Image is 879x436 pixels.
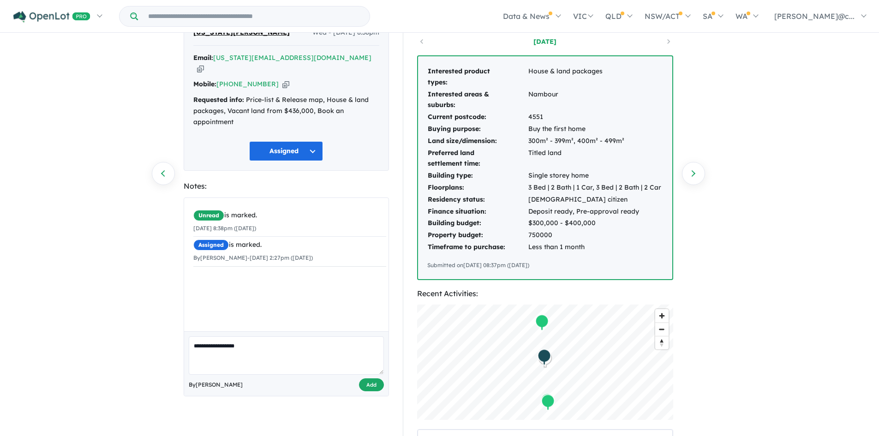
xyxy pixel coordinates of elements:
img: Openlot PRO Logo White [13,11,90,23]
small: By [PERSON_NAME] - [DATE] 2:27pm ([DATE]) [193,254,313,261]
span: Unread [193,210,224,221]
button: Copy [197,64,204,73]
div: is marked. [193,239,386,251]
small: [DATE] 8:38pm ([DATE]) [193,225,256,232]
div: Price-list & Release map, House & land packages, Vacant land from $436,000, Book an appointment [193,95,379,127]
strong: Mobile: [193,80,216,88]
td: [DEMOGRAPHIC_DATA] citizen [528,194,662,206]
a: [US_STATE][EMAIL_ADDRESS][DOMAIN_NAME] [213,54,371,62]
td: Building type: [427,170,528,182]
canvas: Map [417,305,673,420]
td: Interested areas & suburbs: [427,89,528,112]
td: Residency status: [427,194,528,206]
a: [DATE] [506,37,584,46]
td: Titled land [528,147,662,170]
td: Floorplans: [427,182,528,194]
td: $300,000 - $400,000 [528,217,662,229]
span: Assigned [193,239,229,251]
td: 750000 [528,229,662,241]
strong: Email: [193,54,213,62]
td: Single storey home [528,170,662,182]
td: Current postcode: [427,111,528,123]
td: 300m² - 399m², 400m² - 499m² [528,135,662,147]
td: 4551 [528,111,662,123]
div: Map marker [537,349,551,366]
td: Buying purpose: [427,123,528,135]
td: 3 Bed | 2 Bath | 1 Car, 3 Bed | 2 Bath | 2 Car [528,182,662,194]
a: [PHONE_NUMBER] [216,80,279,88]
td: Buy the first home [528,123,662,135]
strong: Requested info: [193,96,244,104]
div: Submitted on [DATE] 08:37pm ([DATE]) [427,261,663,270]
div: Notes: [184,180,389,192]
td: Building budget: [427,217,528,229]
td: House & land packages [528,66,662,89]
td: Land size/dimension: [427,135,528,147]
div: Map marker [540,393,554,410]
td: Less than 1 month [528,241,662,253]
div: Map marker [541,394,555,411]
td: Property budget: [427,229,528,241]
button: Reset bearing to north [655,336,669,349]
input: Try estate name, suburb, builder or developer [140,6,368,26]
button: Zoom in [655,309,669,323]
div: Map marker [537,348,551,365]
button: Copy [282,79,289,89]
div: Map marker [538,351,552,368]
button: Assigned [249,141,323,161]
td: Nambour [528,89,662,112]
td: Interested product types: [427,66,528,89]
td: Finance situation: [427,206,528,218]
span: By [PERSON_NAME] [189,380,243,389]
td: Preferred land settlement time: [427,147,528,170]
div: Map marker [535,314,549,331]
div: Recent Activities: [417,287,673,300]
td: Deposit ready, Pre-approval ready [528,206,662,218]
div: is marked. [193,210,386,221]
td: Timeframe to purchase: [427,241,528,253]
span: [PERSON_NAME]@c... [774,12,855,21]
button: Zoom out [655,323,669,336]
button: Add [359,378,384,392]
